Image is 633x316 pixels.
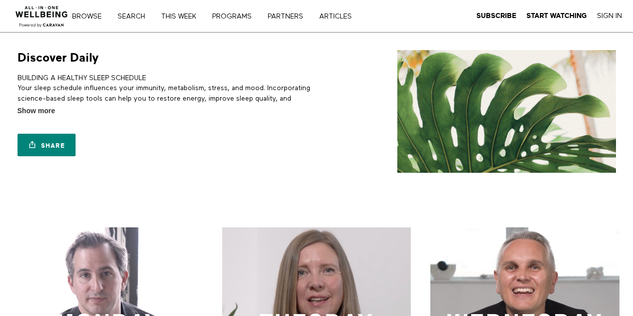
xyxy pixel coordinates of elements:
a: Sign In [597,12,622,21]
span: Show more [18,106,55,116]
a: Subscribe [476,12,516,21]
nav: Primary [79,11,372,21]
a: Share [18,134,76,156]
p: BUILDING A HEALTHY SLEEP SCHEDULE Your sleep schedule influences your immunity, metabolism, stres... [18,73,313,114]
a: PROGRAMS [209,13,262,20]
a: Search [114,13,156,20]
h1: Discover Daily [18,50,99,66]
img: Discover Daily [397,50,615,173]
a: ARTICLES [316,13,362,20]
a: Start Watching [526,12,587,21]
strong: Start Watching [526,12,587,20]
a: Browse [69,13,112,20]
a: THIS WEEK [158,13,207,20]
a: PARTNERS [264,13,314,20]
strong: Subscribe [476,12,516,20]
